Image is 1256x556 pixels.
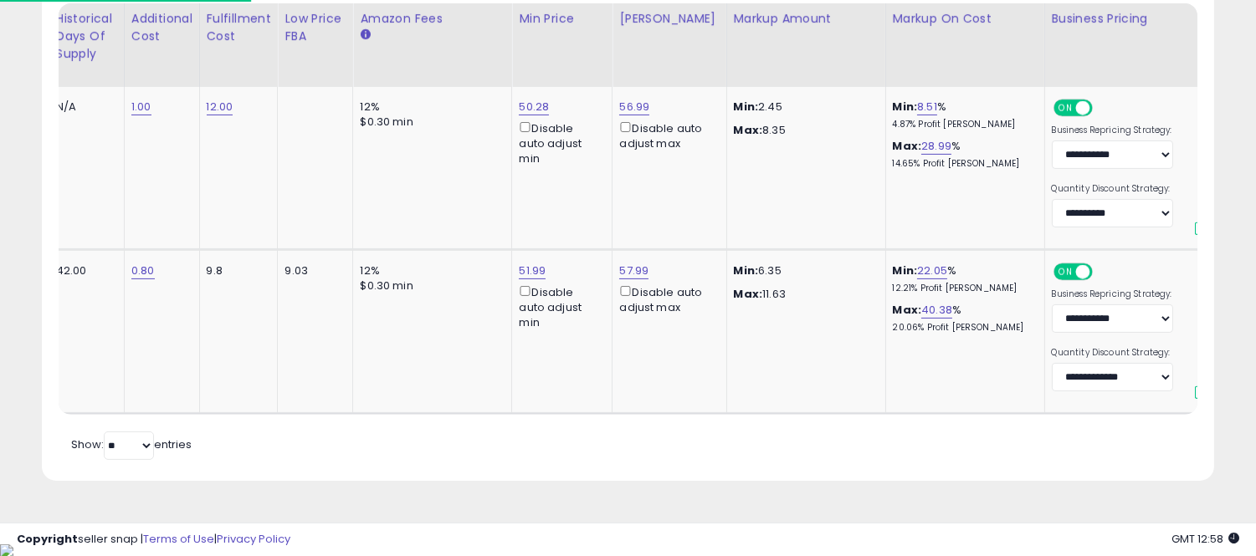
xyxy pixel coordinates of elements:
small: Amazon Fees. [360,28,370,43]
a: Terms of Use [143,531,214,547]
b: Min: [893,99,918,115]
div: Business Pricing [1052,10,1222,28]
div: [PERSON_NAME] [619,10,719,28]
a: Privacy Policy [217,531,290,547]
div: Additional Cost [131,10,192,45]
div: Disable auto adjust min [519,283,599,330]
div: 42.00 [56,263,111,278]
div: % [893,139,1032,170]
span: OFF [1089,101,1116,115]
p: 11.63 [734,287,873,302]
a: 1.00 [131,99,151,115]
div: Amazon Fees [360,10,505,28]
p: 12.21% Profit [PERSON_NAME] [893,283,1032,294]
p: 4.87% Profit [PERSON_NAME] [893,119,1032,130]
span: 2025-09-16 12:58 GMT [1171,531,1239,547]
a: 57.99 [619,263,649,279]
th: The percentage added to the cost of goods (COGS) that forms the calculator for Min & Max prices. [885,3,1044,87]
div: N/A [56,99,111,115]
label: Quantity Discount Strategy: [1052,347,1173,359]
p: 2.45 [734,99,873,115]
div: Disable auto adjust min [519,119,599,166]
strong: Min: [734,263,759,278]
span: ON [1055,101,1076,115]
span: Show: entries [71,436,192,452]
div: 12% [360,263,499,278]
div: 9.8 [207,263,265,278]
a: 12.00 [207,99,233,115]
a: 22.05 [917,263,947,279]
div: seller snap | | [17,532,290,548]
div: Disable auto adjust max [619,119,713,151]
a: 40.38 [921,302,952,319]
p: 6.35 [734,263,873,278]
div: 9.03 [285,263,340,278]
p: 8.35 [734,123,873,138]
b: Min: [893,263,918,278]
div: $0.30 min [360,115,499,130]
span: ON [1055,265,1076,279]
div: Disable auto adjust max [619,283,713,315]
div: % [893,303,1032,334]
div: Historical Days Of Supply [56,10,117,63]
a: 8.51 [917,99,937,115]
div: Markup on Cost [893,10,1038,28]
div: Fulfillment Cost [207,10,271,45]
strong: Max: [734,286,763,302]
p: 14.65% Profit [PERSON_NAME] [893,158,1032,170]
div: % [893,263,1032,294]
a: 28.99 [921,138,951,155]
a: 0.80 [131,263,155,279]
div: Low Price FBA [285,10,346,45]
label: Business Repricing Strategy: [1052,125,1173,136]
div: Min Price [519,10,605,28]
span: OFF [1089,265,1116,279]
label: Quantity Discount Strategy: [1052,183,1173,195]
strong: Max: [734,122,763,138]
div: $0.30 min [360,278,499,293]
b: Max: [893,138,922,154]
strong: Min: [734,99,759,115]
a: 56.99 [619,99,649,115]
strong: Copyright [17,531,78,547]
p: 20.06% Profit [PERSON_NAME] [893,322,1032,334]
div: Markup Amount [734,10,879,28]
b: Max: [893,302,922,318]
a: 50.28 [519,99,549,115]
a: 51.99 [519,263,546,279]
div: % [893,99,1032,130]
div: 12% [360,99,499,115]
label: Business Repricing Strategy: [1052,288,1173,300]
